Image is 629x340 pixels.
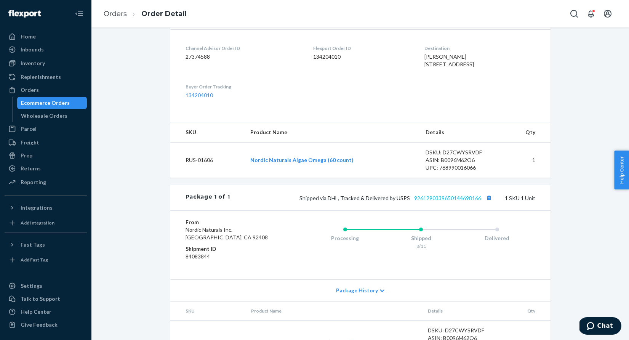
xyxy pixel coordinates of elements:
div: Talk to Support [21,295,60,303]
button: Fast Tags [5,239,87,251]
iframe: Opens a widget where you can chat to one of our agents [579,317,621,336]
button: Help Center [614,151,629,189]
span: [PERSON_NAME] [STREET_ADDRESS] [424,53,474,67]
button: Copy tracking number [484,193,494,203]
button: Give Feedback [5,319,87,331]
a: Nordic Naturals Algae Omega (60 count) [250,157,354,163]
div: Reporting [21,178,46,186]
a: Settings [5,280,87,292]
div: UPC: 768990016066 [426,164,497,172]
img: Flexport logo [8,10,41,18]
a: Ecommerce Orders [17,97,87,109]
button: Close Navigation [72,6,87,21]
div: 1 SKU 1 Unit [230,193,535,203]
div: Orders [21,86,39,94]
div: Add Integration [21,220,54,226]
a: Replenishments [5,71,87,83]
div: Delivered [459,234,535,242]
a: Orders [104,10,127,18]
a: Add Integration [5,217,87,229]
div: ASIN: B0096M62O6 [426,156,497,164]
div: Settings [21,282,42,290]
dt: From [186,218,277,226]
span: Package History [336,287,378,294]
div: Prep [21,152,32,159]
th: Qty [503,122,550,143]
a: Help Center [5,306,87,318]
div: Ecommerce Orders [21,99,70,107]
div: Shipped [383,234,459,242]
dd: 84083844 [186,253,277,260]
div: DSKU: D27CWYSRVDF [426,149,497,156]
span: Shipped via DHL, Tracked & Delivered by USPS [299,195,494,201]
div: Inbounds [21,46,44,53]
th: SKU [170,122,244,143]
div: Fast Tags [21,241,45,249]
div: Replenishments [21,73,61,81]
span: Nordic Naturals Inc. [GEOGRAPHIC_DATA], CA 92408 [186,226,268,241]
a: Parcel [5,123,87,135]
div: Home [21,33,36,40]
a: Inventory [5,57,87,69]
a: Home [5,30,87,43]
div: Help Center [21,308,51,316]
button: Integrations [5,202,87,214]
dt: Shipment ID [186,245,277,253]
button: Open notifications [583,6,599,21]
dt: Flexport Order ID [313,45,412,51]
div: Wholesale Orders [21,112,67,120]
dd: 134204010 [313,53,412,61]
button: Open Search Box [567,6,582,21]
a: Freight [5,136,87,149]
td: 1 [503,143,550,178]
a: 9261290339650144698166 [414,195,481,201]
dt: Buyer Order Tracking [186,83,301,90]
dt: Channel Advisor Order ID [186,45,301,51]
a: Order Detail [141,10,187,18]
a: Returns [5,162,87,175]
a: Prep [5,149,87,162]
button: Open account menu [600,6,615,21]
div: Parcel [21,125,37,133]
ol: breadcrumbs [98,3,193,25]
td: RUS-01606 [170,143,244,178]
a: 134204010 [186,92,213,98]
button: Talk to Support [5,293,87,305]
th: Product Name [244,122,419,143]
dt: Destination [424,45,535,51]
div: Add Fast Tag [21,257,48,263]
a: Wholesale Orders [17,110,87,122]
a: Inbounds [5,43,87,56]
a: Reporting [5,176,87,188]
th: SKU [170,302,245,321]
div: Give Feedback [21,321,58,329]
a: Orders [5,84,87,96]
th: Details [419,122,503,143]
div: Integrations [21,204,53,212]
th: Qty [506,302,551,321]
div: Processing [307,234,383,242]
div: Inventory [21,59,45,67]
dd: 27374588 [186,53,301,61]
div: 8/11 [383,243,459,249]
div: DSKU: D27CWYSRVDF [428,327,499,334]
th: Product Name [245,302,422,321]
div: Returns [21,165,41,172]
div: Freight [21,139,39,146]
th: Details [422,302,506,321]
a: Add Fast Tag [5,254,87,266]
div: Package 1 of 1 [186,193,230,203]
